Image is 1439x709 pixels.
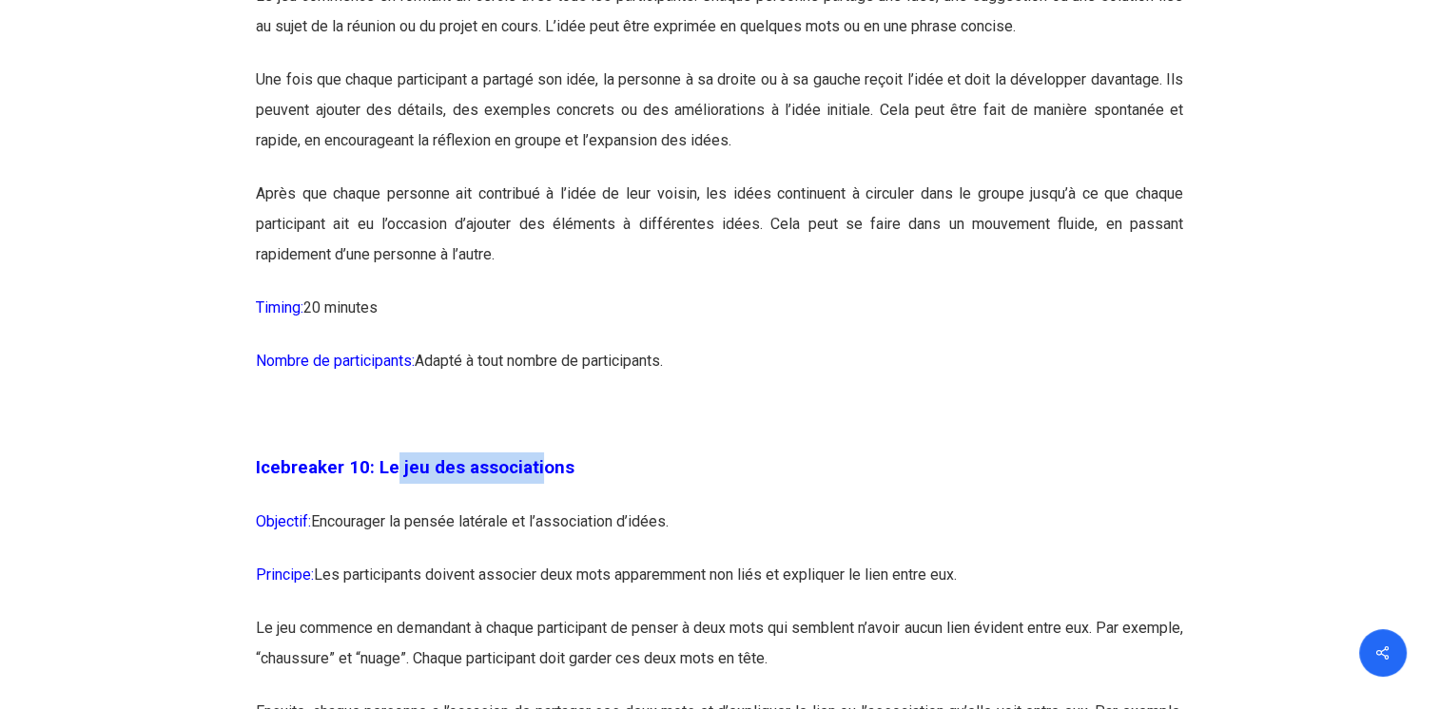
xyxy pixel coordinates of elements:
[256,565,314,584] span: Principe:
[256,65,1183,179] p: Une fois que chaque participant a partagé son idée, la personne à sa droite ou à sa gauche reçoit...
[256,293,1183,346] p: 20 minutes
[256,457,574,478] span: Icebreaker 10: Le jeu des associations
[256,346,1183,399] p: Adapté à tout nombre de participants.
[256,512,311,530] span: Objectif:
[256,352,415,370] span: Nombre de participants:
[256,613,1183,697] p: Le jeu commence en demandant à chaque participant de penser à deux mots qui semblent n’avoir aucu...
[256,298,303,316] span: Timing:
[256,560,1183,613] p: Les participants doivent associer deux mots apparemment non liés et expliquer le lien entre eux.
[256,507,1183,560] p: Encourager la pensée latérale et l’association d’idées.
[256,179,1183,293] p: Après que chaque personne ait contribué à l’idée de leur voisin, les idées continuent à circuler ...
